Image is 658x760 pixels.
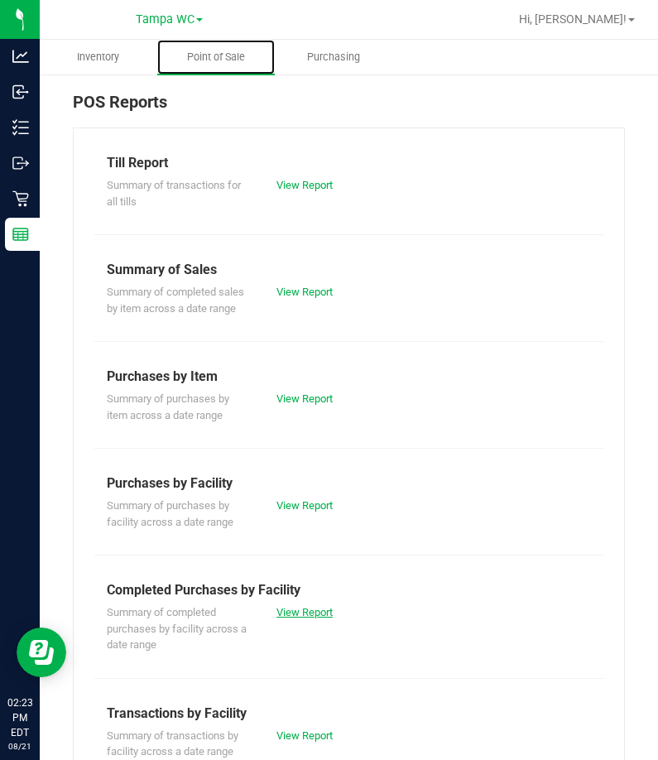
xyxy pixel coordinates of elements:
span: Summary of completed sales by item across a date range [107,286,244,315]
div: Transactions by Facility [107,704,591,724]
a: View Report [276,286,333,298]
div: Summary of Sales [107,260,591,280]
inline-svg: Reports [12,226,29,243]
inline-svg: Inbound [12,84,29,100]
div: Purchases by Facility [107,474,591,493]
inline-svg: Inventory [12,119,29,136]
a: View Report [276,606,333,618]
a: View Report [276,499,333,512]
iframe: Resource center [17,628,66,677]
a: Inventory [40,40,157,75]
span: Summary of purchases by item across a date range [107,392,229,421]
div: POS Reports [73,89,625,127]
span: Summary of transactions by facility across a date range [107,729,238,758]
span: Hi, [PERSON_NAME]! [519,12,627,26]
span: Point of Sale [165,50,267,65]
p: 08/21 [7,740,32,753]
span: Summary of completed purchases by facility across a date range [107,606,247,651]
div: Purchases by Item [107,367,591,387]
inline-svg: Retail [12,190,29,207]
span: Purchasing [285,50,382,65]
a: View Report [276,729,333,742]
span: Inventory [55,50,142,65]
a: View Report [276,179,333,191]
inline-svg: Outbound [12,155,29,171]
span: Tampa WC [136,12,195,26]
div: Completed Purchases by Facility [107,580,591,600]
span: Summary of purchases by facility across a date range [107,499,233,528]
a: View Report [276,392,333,405]
a: Purchasing [275,40,392,75]
span: Summary of transactions for all tills [107,179,241,208]
div: Till Report [107,153,591,173]
p: 02:23 PM EDT [7,695,32,740]
inline-svg: Analytics [12,48,29,65]
a: Point of Sale [157,40,275,75]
